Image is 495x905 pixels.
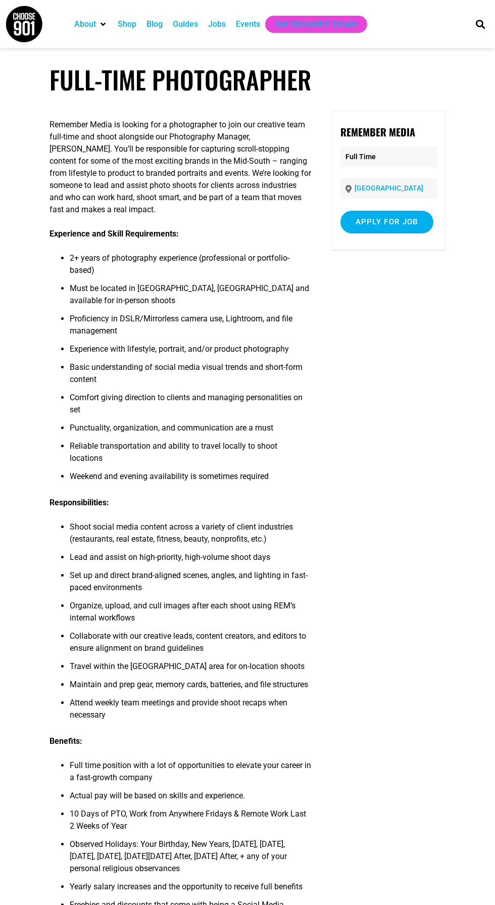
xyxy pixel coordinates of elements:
strong: Experience and Skill Requirements: [49,229,179,239]
div: About [69,16,113,33]
li: Punctuality, organization, and communication are a must [70,422,312,440]
li: Travel within the [GEOGRAPHIC_DATA] area for on-location shoots [70,660,312,679]
li: Experience with lifestyle, portrait, and/or product photography [70,343,312,361]
li: Full time position with a lot of opportunities to elevate your career in a fast-growth company [70,759,312,790]
li: Reliable transportation and ability to travel locally to shoot locations [70,440,312,470]
a: Blog [146,18,163,30]
p: Full Time [340,147,437,167]
li: Organize, upload, and cull images after each shoot using REM’s internal workflows [70,600,312,630]
strong: Responsibilities: [49,498,109,507]
li: Attend weekly team meetings and provide shoot recaps when necessary [70,697,312,727]
li: Observed Holidays: Your Birthday, New Years, [DATE], [DATE], [DATE], [DATE], [DATE][DATE] After, ... [70,838,312,881]
li: Lead and assist on high-priority, high-volume shoot days [70,551,312,569]
strong: Benefits: [49,736,82,746]
input: Apply for job [340,211,433,233]
nav: Main nav [69,16,462,33]
a: [GEOGRAPHIC_DATA] [355,184,423,192]
a: Shop [118,18,136,30]
div: Search [472,16,488,32]
li: Yearly salary increases and the opportunity to receive full benefits [70,881,312,899]
li: Proficiency in DSLR/Mirrorless camera use, Lightroom, and file management [70,313,312,343]
li: Shoot social media content across a variety of client industries (restaurants, real estate, fitne... [70,521,312,551]
li: Comfort giving direction to clients and managing personalities on set [70,392,312,422]
p: Remember Media is looking for a photographer to join our creative team full-time and shoot alongs... [49,119,312,216]
a: About [74,18,96,30]
li: Collaborate with our creative leads, content creators, and editors to ensure alignment on brand g... [70,630,312,660]
strong: Remember Media [340,124,415,139]
li: Must be located in [GEOGRAPHIC_DATA], [GEOGRAPHIC_DATA] and available for in-person shoots [70,282,312,313]
li: Actual pay will be based on skills and experience. [70,790,312,808]
li: 10 Days of PTO, Work from Anywhere Fridays & Remote Work Last 2 Weeks of Year [70,808,312,838]
h1: Full-Time Photographer [49,65,445,94]
a: Events [236,18,260,30]
li: Basic understanding of social media visual trends and short-form content [70,361,312,392]
a: Jobs [208,18,226,30]
a: Get Choose901 Emails [275,18,357,30]
li: 2+ years of photography experience (professional or portfolio-based) [70,252,312,282]
li: Maintain and prep gear, memory cards, batteries, and file structures [70,679,312,697]
a: Guides [173,18,198,30]
li: Set up and direct brand-aligned scenes, angles, and lighting in fast-paced environments [70,569,312,600]
li: Weekend and evening availability is sometimes required [70,470,312,489]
